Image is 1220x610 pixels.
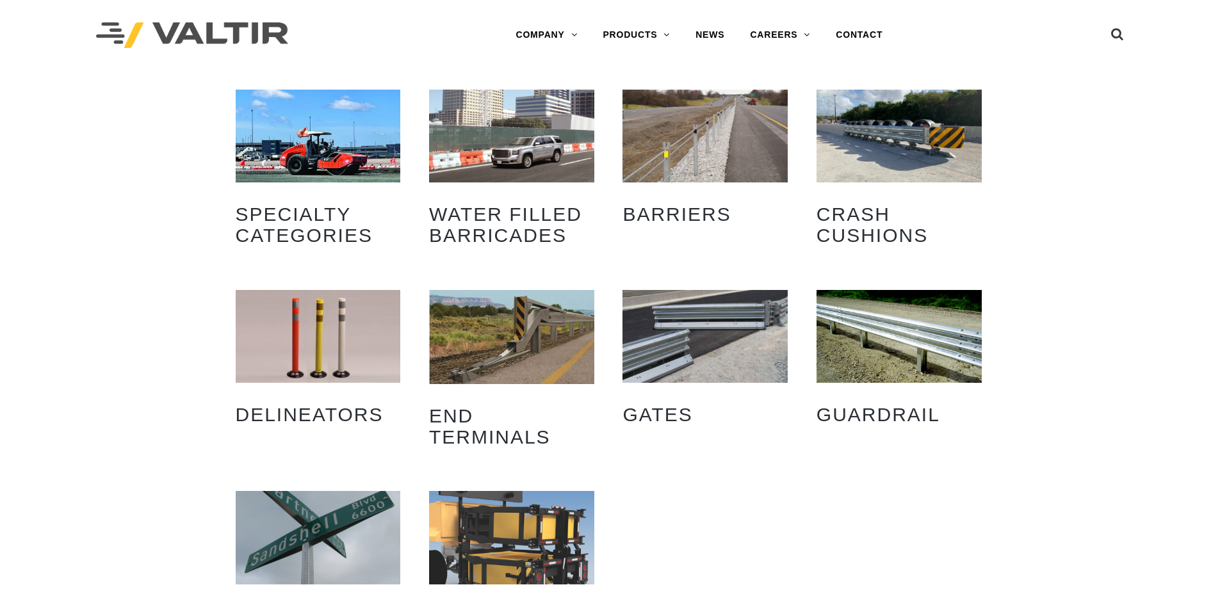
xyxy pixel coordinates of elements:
[429,290,594,383] img: End Terminals
[236,90,401,255] a: Visit product category Specialty Categories
[429,90,594,182] img: Water Filled Barricades
[737,22,823,48] a: CAREERS
[96,22,288,49] img: Valtir
[429,90,594,255] a: Visit product category Water Filled Barricades
[817,290,982,383] img: Guardrail
[236,394,401,435] h2: Delineators
[817,90,982,182] img: Crash Cushions
[622,290,788,435] a: Visit product category Gates
[590,22,683,48] a: PRODUCTS
[429,491,594,584] img: TMAs
[817,290,982,435] a: Visit product category Guardrail
[622,290,788,383] img: Gates
[236,491,401,584] img: Sign Posts & Supports
[622,394,788,435] h2: Gates
[817,394,982,435] h2: Guardrail
[236,90,401,182] img: Specialty Categories
[429,290,594,456] a: Visit product category End Terminals
[429,194,594,255] h2: Water Filled Barricades
[236,290,401,383] img: Delineators
[622,90,788,182] img: Barriers
[683,22,737,48] a: NEWS
[236,194,401,255] h2: Specialty Categories
[503,22,590,48] a: COMPANY
[823,22,895,48] a: CONTACT
[817,90,982,255] a: Visit product category Crash Cushions
[622,194,788,234] h2: Barriers
[429,396,594,457] h2: End Terminals
[236,290,401,435] a: Visit product category Delineators
[622,90,788,234] a: Visit product category Barriers
[817,194,982,255] h2: Crash Cushions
